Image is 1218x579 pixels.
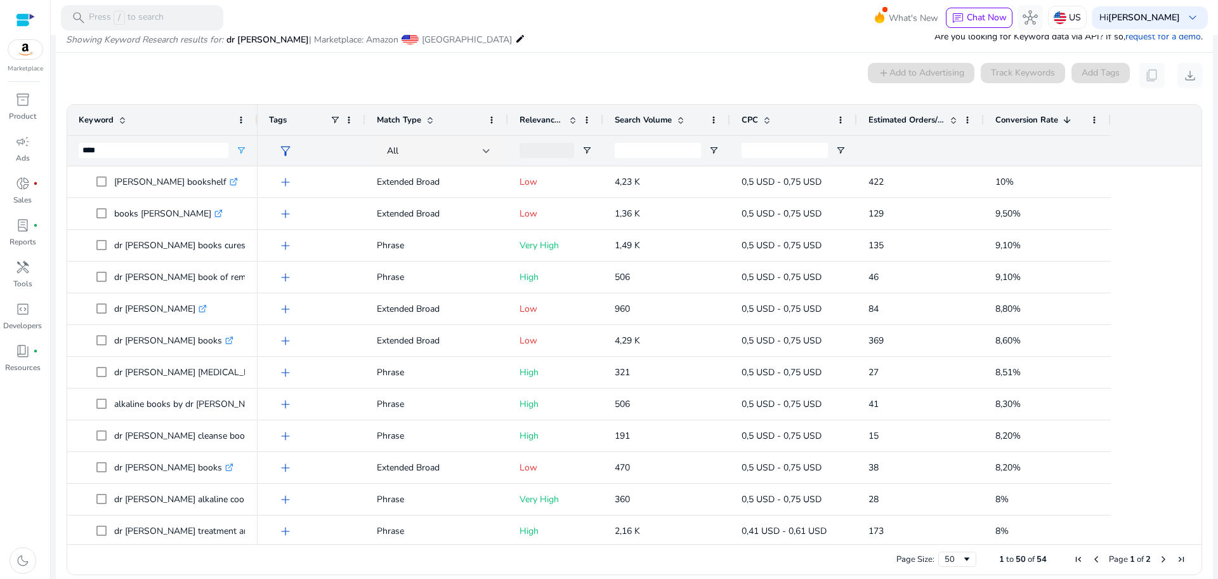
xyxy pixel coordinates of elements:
[946,8,1012,28] button: chatChat Now
[615,176,640,188] span: 4,23 K
[278,206,293,222] span: add
[995,208,1021,220] span: 9,50%
[236,145,246,156] button: Open Filter Menu
[868,176,884,188] span: 422
[15,302,30,317] span: code_blocks
[520,391,592,417] p: High
[377,232,497,258] p: Phrase
[15,218,30,233] span: lab_profile
[377,114,421,126] span: Match Type
[114,359,322,385] p: dr [PERSON_NAME] [MEDICAL_DATA] cure book
[15,92,30,107] span: inventory_2
[377,391,497,417] p: Phrase
[1099,13,1180,22] p: Hi
[1177,63,1203,88] button: download
[520,486,592,512] p: Very High
[1028,554,1035,565] span: of
[114,391,278,417] p: alkaline books by dr [PERSON_NAME]
[278,302,293,317] span: add
[615,114,672,126] span: Search Volume
[868,366,879,378] span: 27
[16,152,30,164] p: Ads
[868,430,879,442] span: 15
[377,169,497,195] p: Extended Broad
[1137,554,1144,565] span: of
[278,429,293,444] span: add
[615,430,630,442] span: 191
[995,398,1021,410] span: 8,30%
[868,114,945,126] span: Estimated Orders/Month
[868,335,884,347] span: 369
[33,223,38,228] span: fiber_manual_record
[615,462,630,474] span: 470
[1023,10,1038,25] span: hub
[1069,6,1081,29] p: US
[995,176,1014,188] span: 10%
[13,194,32,206] p: Sales
[1182,68,1198,83] span: download
[742,398,822,410] span: 0,5 USD - 0,75 USD
[114,264,278,290] p: dr [PERSON_NAME] book of remedies
[33,349,38,354] span: fiber_manual_record
[995,430,1021,442] span: 8,20%
[15,176,30,191] span: donut_small
[515,31,525,46] mat-icon: edit
[8,64,43,74] p: Marketplace
[889,7,938,29] span: What's New
[1054,11,1066,24] img: us.svg
[114,201,223,227] p: books [PERSON_NAME]
[278,365,293,380] span: add
[278,524,293,539] span: add
[114,328,233,354] p: dr [PERSON_NAME] books
[79,143,228,158] input: Keyword Filter Input
[1109,554,1128,565] span: Page
[114,455,233,481] p: dr [PERSON_NAME] books
[422,34,512,46] span: [GEOGRAPHIC_DATA]
[995,462,1021,474] span: 8,20%
[278,175,293,190] span: add
[742,143,828,158] input: CPC Filter Input
[377,201,497,227] p: Extended Broad
[742,493,822,505] span: 0,5 USD - 0,75 USD
[309,34,398,46] span: | Marketplace: Amazon
[742,176,822,188] span: 0,5 USD - 0,75 USD
[278,492,293,507] span: add
[1146,554,1151,565] span: 2
[1091,554,1101,564] div: Previous Page
[615,239,640,251] span: 1,49 K
[387,145,398,157] span: All
[520,169,592,195] p: Low
[1037,554,1047,565] span: 54
[1158,554,1169,564] div: Next Page
[868,303,879,315] span: 84
[33,181,38,186] span: fiber_manual_record
[952,12,964,25] span: chat
[114,11,125,25] span: /
[269,114,287,126] span: Tags
[742,525,827,537] span: 0,41 USD - 0,61 USD
[868,271,879,283] span: 46
[3,320,42,331] p: Developers
[377,359,497,385] p: Phrase
[114,232,257,258] p: dr [PERSON_NAME] books cures
[15,260,30,275] span: handyman
[615,493,630,505] span: 360
[377,328,497,354] p: Extended Broad
[278,143,293,159] span: filter_alt
[995,493,1009,505] span: 8%
[377,455,497,481] p: Extended Broad
[520,296,592,322] p: Low
[938,552,976,567] div: Page Size
[742,335,822,347] span: 0,5 USD - 0,75 USD
[278,460,293,476] span: add
[15,343,30,359] span: book_4
[868,462,879,474] span: 38
[520,201,592,227] p: Low
[742,271,822,283] span: 0,5 USD - 0,75 USD
[278,270,293,285] span: add
[1185,10,1200,25] span: keyboard_arrow_down
[615,143,701,158] input: Search Volume Filter Input
[995,366,1021,378] span: 8,51%
[71,10,86,25] span: search
[520,423,592,449] p: High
